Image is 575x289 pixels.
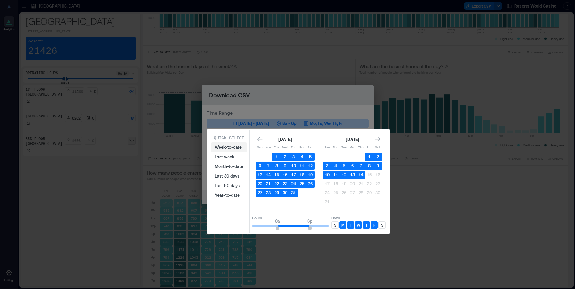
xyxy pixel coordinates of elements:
[252,215,329,220] p: Hours
[306,145,315,150] p: Sat
[357,189,365,197] button: 28
[374,145,382,150] p: Sat
[211,152,247,162] button: Last week
[374,144,382,152] th: Saturday
[374,171,382,179] button: 16
[348,145,357,150] p: Wed
[272,180,281,188] button: 22
[256,145,264,150] p: Sun
[357,223,360,227] p: W
[323,162,331,170] button: 3
[340,145,348,150] p: Tue
[272,162,281,170] button: 8
[264,144,272,152] th: Monday
[374,180,382,188] button: 23
[298,144,306,152] th: Friday
[272,189,281,197] button: 29
[256,135,264,144] button: Go to previous month
[374,162,382,170] button: 9
[298,162,306,170] button: 11
[306,153,315,161] button: 5
[306,144,315,152] th: Saturday
[357,162,365,170] button: 7
[298,153,306,161] button: 4
[256,189,264,197] button: 27
[281,153,289,161] button: 2
[365,162,374,170] button: 8
[331,189,340,197] button: 25
[211,142,247,152] button: Week-to-date
[306,171,315,179] button: 19
[298,145,306,150] p: Fri
[281,180,289,188] button: 23
[306,162,315,170] button: 12
[323,180,331,188] button: 17
[281,171,289,179] button: 16
[298,171,306,179] button: 18
[289,180,298,188] button: 24
[348,162,357,170] button: 6
[365,171,374,179] button: 15
[365,144,374,152] th: Friday
[264,180,272,188] button: 21
[264,162,272,170] button: 7
[357,144,365,152] th: Thursday
[323,145,331,150] p: Sun
[289,162,298,170] button: 10
[298,180,306,188] button: 25
[331,162,340,170] button: 4
[264,189,272,197] button: 28
[374,189,382,197] button: 30
[323,171,331,179] button: 10
[256,162,264,170] button: 6
[281,145,289,150] p: Wed
[381,223,383,227] p: S
[340,171,348,179] button: 12
[211,190,247,200] button: Year-to-date
[344,136,361,143] div: [DATE]
[272,153,281,161] button: 1
[331,145,340,150] p: Mon
[357,180,365,188] button: 21
[289,153,298,161] button: 3
[272,145,281,150] p: Tue
[334,223,336,227] p: S
[340,162,348,170] button: 5
[348,171,357,179] button: 13
[340,189,348,197] button: 26
[256,144,264,152] th: Sunday
[272,171,281,179] button: 15
[340,144,348,152] th: Tuesday
[323,198,331,206] button: 31
[323,144,331,152] th: Sunday
[256,180,264,188] button: 20
[331,171,340,179] button: 11
[357,171,365,179] button: 14
[365,145,374,150] p: Fri
[306,180,315,188] button: 26
[340,180,348,188] button: 19
[211,181,247,190] button: Last 90 days
[365,223,367,227] p: T
[211,162,247,171] button: Month-to-date
[323,189,331,197] button: 24
[214,135,244,141] p: Quick Select
[373,223,375,227] p: F
[365,189,374,197] button: 29
[341,223,344,227] p: M
[277,136,294,143] div: [DATE]
[374,153,382,161] button: 2
[307,218,312,224] span: 6p
[331,215,386,220] p: Days
[281,162,289,170] button: 9
[289,145,298,150] p: Thu
[348,144,357,152] th: Wednesday
[289,171,298,179] button: 17
[275,218,280,224] span: 8a
[256,171,264,179] button: 13
[264,171,272,179] button: 14
[374,135,382,144] button: Go to next month
[350,223,352,227] p: T
[348,189,357,197] button: 27
[348,180,357,188] button: 20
